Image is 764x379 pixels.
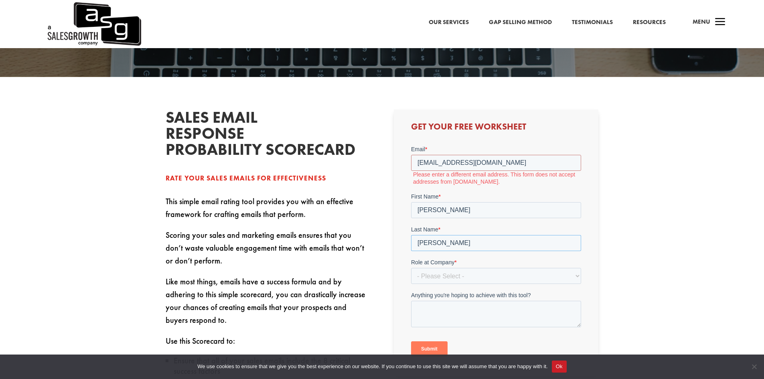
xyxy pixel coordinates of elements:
span: a [712,14,728,30]
a: Resources [633,17,666,28]
span: Menu [693,18,710,26]
iframe: Form 0 [411,145,581,363]
p: Use this Scorecard to: [166,334,370,355]
span: We use cookies to ensure that we give you the best experience on our website. If you continue to ... [197,363,547,371]
a: Testimonials [572,17,613,28]
p: Scoring your sales and marketing emails ensures that you don’t waste valuable engagement time wit... [166,229,370,275]
div: Rate your sales emails for effectiveness [166,174,370,183]
p: Like most things, emails have a success formula and by adhering to this simple scorecard, you can... [166,275,370,334]
h2: Sales Email Response Probability Scorecard [166,109,286,162]
h3: Get Your Free Worksheet [411,122,581,135]
button: Ok [552,361,567,373]
a: Gap Selling Method [489,17,552,28]
span: No [750,363,758,371]
a: Our Services [429,17,469,28]
p: This simple email rating tool provides you with an effective framework for crafting emails that p... [166,195,370,229]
